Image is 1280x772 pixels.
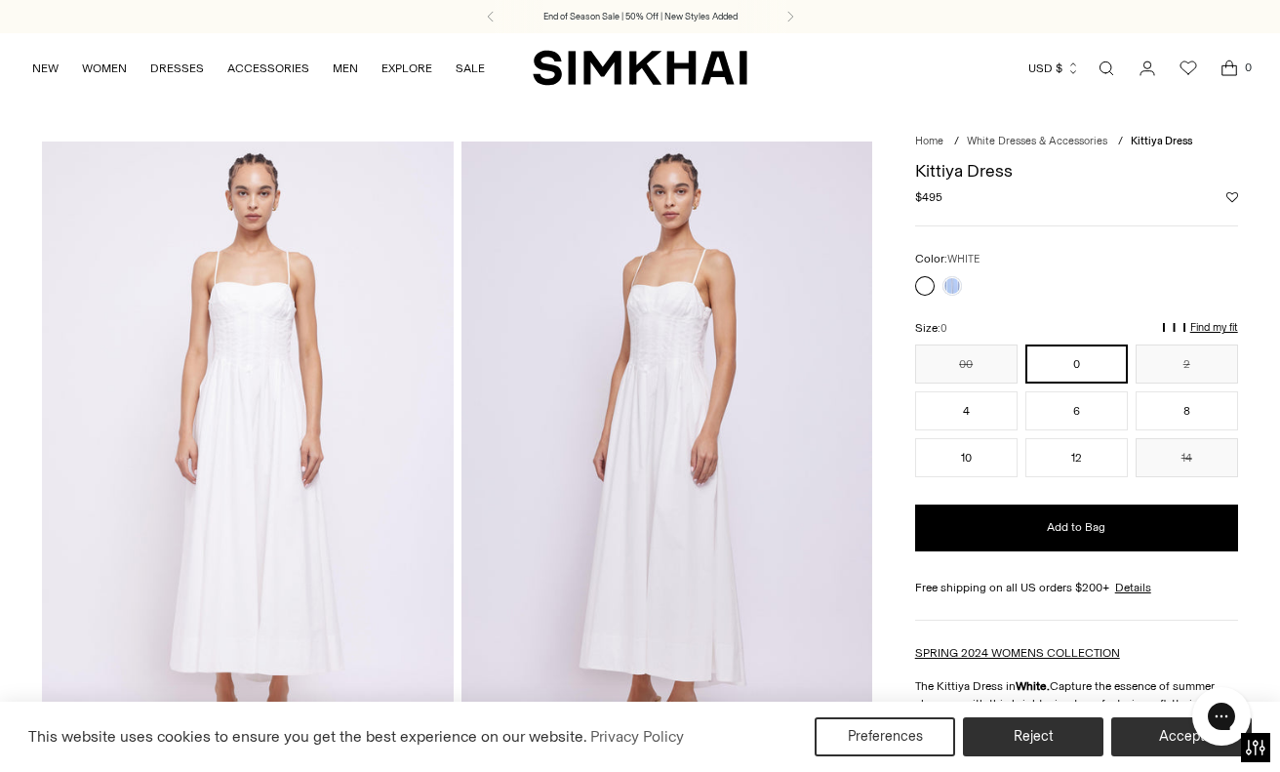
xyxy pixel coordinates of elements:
[1169,49,1208,88] a: Wishlist
[963,717,1103,756] button: Reject
[915,345,1018,384] button: 00
[381,47,432,90] a: EXPLORE
[915,134,1238,150] nav: breadcrumbs
[456,47,485,90] a: SALE
[915,135,943,147] a: Home
[954,134,959,150] div: /
[28,727,587,746] span: This website uses cookies to ensure you get the best experience on our website.
[915,391,1018,430] button: 4
[915,438,1018,477] button: 10
[1047,519,1105,536] span: Add to Bag
[1025,345,1128,384] button: 0
[915,677,1238,730] p: The Kittiya Dress in Capture the essence of summer elegance with this bright, airy dress featurin...
[1136,438,1238,477] button: 14
[1182,680,1260,752] iframe: Gorgias live chat messenger
[1239,59,1257,76] span: 0
[333,47,358,90] a: MEN
[967,135,1107,147] a: White Dresses & Accessories
[915,319,947,338] label: Size:
[1025,438,1128,477] button: 12
[940,322,947,335] span: 0
[915,188,942,206] span: $495
[82,47,127,90] a: WOMEN
[1136,391,1238,430] button: 8
[915,646,1120,660] a: SPRING 2024 WOMENS COLLECTION
[915,579,1238,596] div: Free shipping on all US orders $200+
[32,47,59,90] a: NEW
[915,505,1238,551] button: Add to Bag
[533,49,747,87] a: SIMKHAI
[461,142,873,758] img: Kittiya Dress
[1016,679,1050,693] strong: White.
[1115,579,1151,596] a: Details
[815,717,955,756] button: Preferences
[1118,134,1123,150] div: /
[1131,135,1192,147] span: Kittiya Dress
[1136,345,1238,384] button: 2
[1025,391,1128,430] button: 6
[1087,49,1126,88] a: Open search modal
[587,722,687,752] a: Privacy Policy (opens in a new tab)
[543,10,738,23] a: End of Season Sale | 50% Off | New Styles Added
[42,142,454,758] img: Kittiya Dress
[1226,191,1238,203] button: Add to Wishlist
[947,253,980,265] span: WHITE
[1128,49,1167,88] a: Go to the account page
[227,47,309,90] a: ACCESSORIES
[150,47,204,90] a: DRESSES
[915,250,980,268] label: Color:
[1028,47,1080,90] button: USD $
[1210,49,1249,88] a: Open cart modal
[915,162,1238,180] h1: Kittiya Dress
[1111,717,1252,756] button: Accept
